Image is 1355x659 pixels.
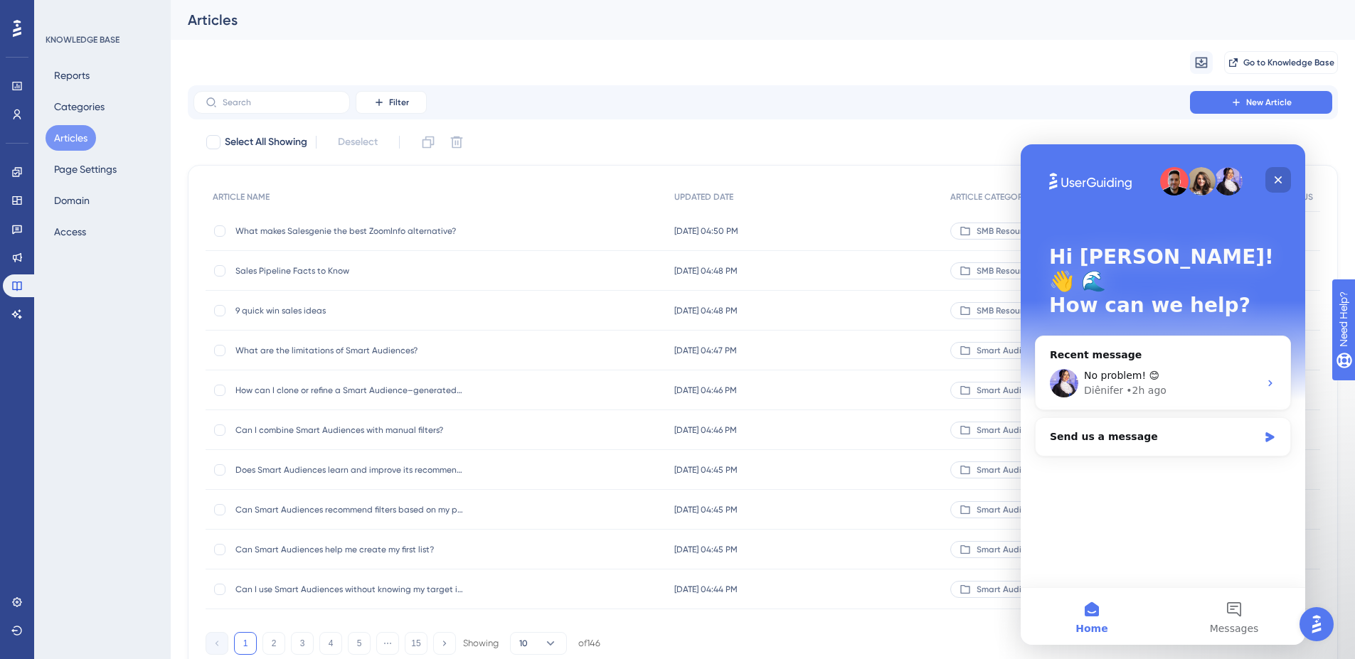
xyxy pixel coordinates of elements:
iframe: UserGuiding AI Assistant Launcher [1295,603,1338,645]
button: 1 [234,632,257,655]
span: What are the limitations of Smart Audiences? [235,345,463,356]
span: What makes Salesgenie the best ZoomInfo alternative? [235,225,463,237]
span: Deselect [338,134,378,151]
span: Select All Showing [225,134,307,151]
button: Domain [46,188,98,213]
button: Reports [46,63,98,88]
span: New Article [1246,97,1292,108]
span: How can I clone or refine a Smart Audience–generated list? [235,385,463,396]
span: [DATE] 04:48 PM [674,265,738,277]
span: Smart Audiences [977,584,1046,595]
span: Can I use Smart Audiences without knowing my target industry? [235,584,463,595]
span: Need Help? [33,4,89,21]
span: [DATE] 04:44 PM [674,584,738,595]
button: 5 [348,632,371,655]
span: 10 [519,638,528,649]
div: KNOWLEDGE BASE [46,34,119,45]
button: 2 [262,632,285,655]
span: Sales Pipeline Facts to Know [235,265,463,277]
button: Page Settings [46,156,125,182]
div: of 146 [578,637,600,650]
span: Smart Audiences [977,504,1046,515]
input: Search [223,97,338,107]
button: Articles [46,125,96,151]
span: Can Smart Audiences help me create my first list? [235,544,463,555]
button: New Article [1190,91,1332,114]
span: Smart Audiences [977,385,1046,396]
span: ARTICLE CATEGORY [950,191,1028,203]
button: 15 [405,632,427,655]
button: 10 [510,632,567,655]
span: SMB Resource Centre [977,305,1063,316]
span: Can Smart Audiences recommend filters based on my previous saved lists? [235,504,463,515]
span: Can I combine Smart Audiences with manual filters? [235,424,463,436]
span: Smart Audiences [977,544,1046,555]
span: [DATE] 04:45 PM [674,504,738,515]
button: Go to Knowledge Base [1224,51,1338,74]
span: [DATE] 04:45 PM [674,464,738,476]
button: Access [46,219,95,245]
span: 9 quick win sales ideas [235,305,463,316]
span: [DATE] 04:47 PM [674,345,737,356]
span: [DATE] 04:48 PM [674,305,738,316]
span: Does Smart Audiences learn and improve its recommendations over time? [235,464,463,476]
button: Categories [46,94,113,119]
span: ARTICLE NAME [213,191,270,203]
div: Showing [463,637,499,650]
button: Filter [356,91,427,114]
div: Articles [188,10,1302,30]
span: SMB Resource Centre [977,265,1063,277]
button: 4 [319,632,342,655]
span: Smart Audiences [977,345,1046,356]
span: Filter [389,97,409,108]
button: 3 [291,632,314,655]
button: ⋯ [376,632,399,655]
span: [DATE] 04:46 PM [674,424,737,436]
span: [DATE] 04:50 PM [674,225,738,237]
iframe: Intercom live chat [1021,144,1305,645]
span: Go to Knowledge Base [1243,57,1334,68]
span: [DATE] 04:46 PM [674,385,737,396]
span: Smart Audiences [977,424,1046,436]
span: Smart Audiences [977,464,1046,476]
span: SMB Resource Centre [977,225,1063,237]
span: UPDATED DATE [674,191,733,203]
button: Deselect [325,129,390,155]
span: [DATE] 04:45 PM [674,544,738,555]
